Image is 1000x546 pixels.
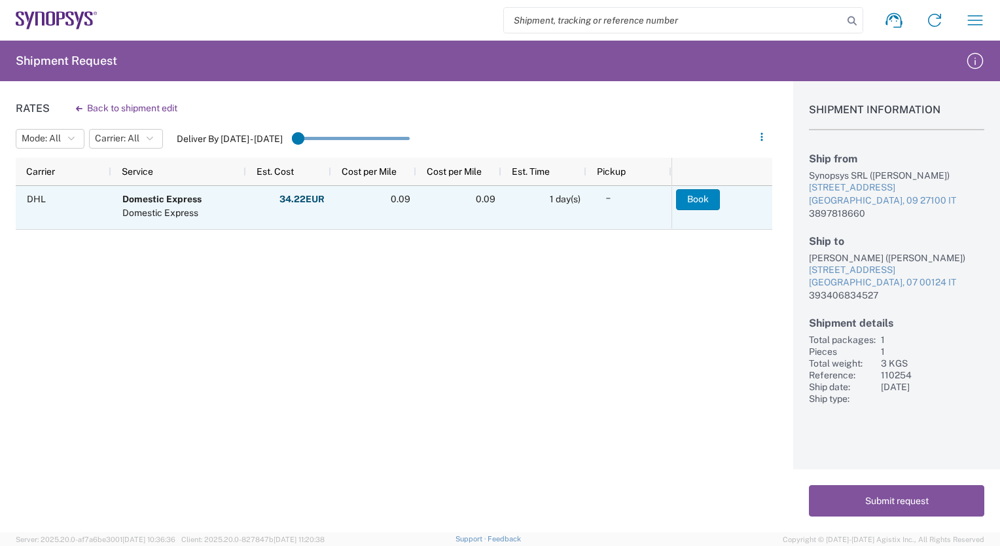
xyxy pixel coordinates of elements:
[676,189,720,210] button: Book
[27,194,46,204] span: DHL
[881,346,984,357] div: 1
[512,166,550,177] span: Est. Time
[809,235,984,247] h2: Ship to
[809,276,984,289] div: [GEOGRAPHIC_DATA], 07 00124 IT
[809,103,984,130] h1: Shipment Information
[122,194,202,204] b: Domestic Express
[427,166,482,177] span: Cost per Mile
[809,194,984,208] div: [GEOGRAPHIC_DATA], 09 27100 IT
[26,166,55,177] span: Carrier
[16,102,50,115] h1: Rates
[809,170,984,181] div: Synopsys SRL ([PERSON_NAME])
[16,536,175,543] span: Server: 2025.20.0-af7a6be3001
[809,369,876,381] div: Reference:
[391,194,410,204] span: 0.09
[279,193,325,206] strong: 34.22 EUR
[809,208,984,219] div: 3897818660
[809,181,984,194] div: [STREET_ADDRESS]
[881,357,984,369] div: 3 KGS
[488,535,521,543] a: Feedback
[809,334,876,346] div: Total packages:
[809,393,876,405] div: Ship type:
[809,381,876,393] div: Ship date:
[809,346,876,357] div: Pieces
[881,334,984,346] div: 1
[809,153,984,165] h2: Ship from
[809,357,876,369] div: Total weight:
[809,289,984,301] div: 393406834527
[274,536,325,543] span: [DATE] 11:20:38
[809,485,984,517] button: Submit request
[279,189,325,210] button: 34.22EUR
[16,53,117,69] h2: Shipment Request
[809,317,984,329] h2: Shipment details
[881,381,984,393] div: [DATE]
[809,252,984,264] div: [PERSON_NAME] ([PERSON_NAME])
[809,264,984,289] a: [STREET_ADDRESS][GEOGRAPHIC_DATA], 07 00124 IT
[16,129,84,149] button: Mode: All
[257,166,294,177] span: Est. Cost
[181,536,325,543] span: Client: 2025.20.0-827847b
[550,194,580,204] span: 1 day(s)
[881,369,984,381] div: 110254
[455,535,488,543] a: Support
[122,206,202,220] div: Domestic Express
[122,166,153,177] span: Service
[65,97,188,120] button: Back to shipment edit
[122,536,175,543] span: [DATE] 10:36:36
[342,166,397,177] span: Cost per Mile
[89,129,163,149] button: Carrier: All
[809,181,984,207] a: [STREET_ADDRESS][GEOGRAPHIC_DATA], 09 27100 IT
[476,194,495,204] span: 0.09
[809,264,984,277] div: [STREET_ADDRESS]
[177,133,283,145] label: Deliver By [DATE] - [DATE]
[783,534,984,545] span: Copyright © [DATE]-[DATE] Agistix Inc., All Rights Reserved
[597,166,626,177] span: Pickup
[95,132,139,145] span: Carrier: All
[22,132,61,145] span: Mode: All
[504,8,843,33] input: Shipment, tracking or reference number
